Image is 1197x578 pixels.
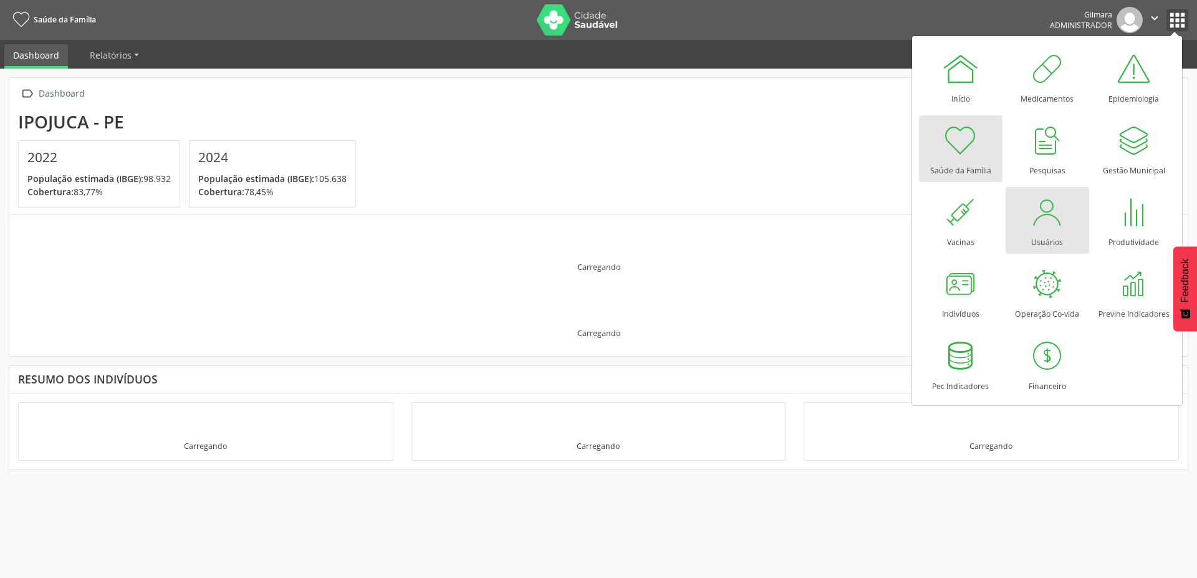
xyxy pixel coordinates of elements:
[9,9,96,30] a: Saúde da Família
[27,172,171,185] p: 98.932
[577,328,620,339] div: Carregando
[18,372,1179,386] div: Resumo dos indivíduos
[184,441,227,451] div: Carregando
[969,441,1012,451] div: Carregando
[1006,115,1089,182] a: Pesquisas
[1006,187,1089,254] a: Usuários
[198,172,347,185] p: 105.638
[919,259,1002,325] a: Indivíduos
[919,331,1002,398] a: Pec Indicadores
[198,186,244,198] span: Cobertura:
[1006,331,1089,398] a: Financeiro
[198,185,347,198] p: 78,45%
[18,112,365,132] div: Ipojuca - PE
[1092,44,1176,110] a: Epidemiologia
[1092,115,1176,182] a: Gestão Municipal
[1173,246,1197,331] button: Feedback - Mostrar pesquisa
[27,186,74,198] span: Cobertura:
[1050,9,1112,20] div: Gilmara
[27,173,143,185] span: População estimada (IBGE):
[18,85,36,103] i: 
[1006,44,1089,110] a: Medicamentos
[1143,7,1166,33] button: 
[4,44,68,69] a: Dashboard
[1092,187,1176,254] a: Produtividade
[1092,259,1176,325] a: Previne Indicadores
[34,14,96,25] span: Saúde da Família
[1166,9,1188,31] button: apps
[90,49,132,61] span: Relatórios
[577,262,620,272] div: Carregando
[1180,259,1191,302] span: Feedback
[1117,7,1143,33] img: img
[27,150,171,165] h4: 2022
[1148,11,1161,25] i: 
[27,185,171,198] p: 83,77%
[36,85,87,103] div: Dashboard
[577,441,620,451] div: Carregando
[919,44,1002,110] a: Início
[919,187,1002,254] a: Vacinas
[81,44,148,66] a: Relatórios
[919,115,1002,182] a: Saúde da Família
[198,150,347,165] h4: 2024
[198,173,314,185] span: População estimada (IBGE):
[18,85,87,103] a:  Dashboard
[1050,20,1112,31] span: Administrador
[1006,259,1089,325] a: Operação Co-vida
